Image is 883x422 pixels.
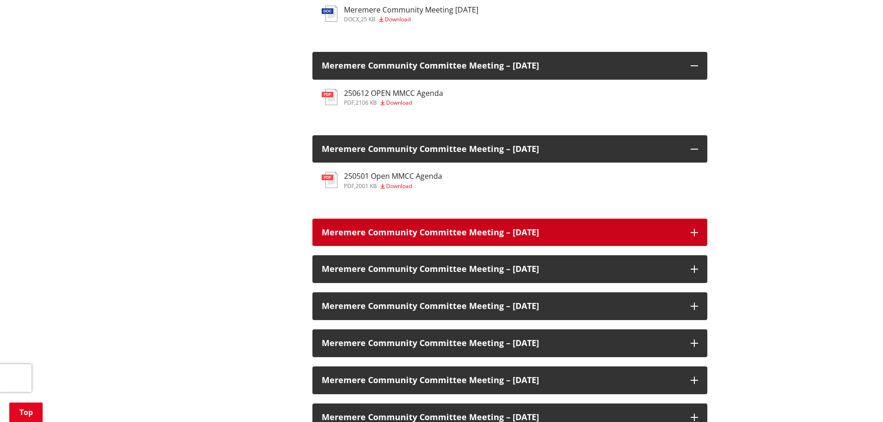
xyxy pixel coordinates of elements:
[344,15,359,23] span: docx
[322,339,681,348] h3: Meremere Community Committee Meeting – [DATE]
[322,89,337,105] img: document-pdf.svg
[344,182,354,190] span: pdf
[322,61,681,70] h3: Meremere Community Committee Meeting – [DATE]
[322,89,443,106] a: 250612 OPEN MMCC Agenda pdf,2106 KB Download
[344,17,478,22] div: ,
[386,99,412,107] span: Download
[344,6,478,14] h3: Meremere Community Meeting [DATE]
[361,15,375,23] span: 25 KB
[344,100,443,106] div: ,
[322,172,337,188] img: document-pdf.svg
[322,6,478,22] a: Meremere Community Meeting [DATE] docx,25 KB Download
[344,172,442,181] h3: 250501 Open MMCC Agenda
[344,183,442,189] div: ,
[322,6,337,22] img: document-doc.svg
[386,182,412,190] span: Download
[385,15,411,23] span: Download
[344,89,443,98] h3: 250612 OPEN MMCC Agenda
[322,172,442,189] a: 250501 Open MMCC Agenda pdf,2001 KB Download
[344,99,354,107] span: pdf
[322,376,681,385] h3: Meremere Community Committee Meeting – [DATE]
[356,182,377,190] span: 2001 KB
[840,383,874,416] iframe: Messenger Launcher
[9,403,43,422] a: Top
[322,302,681,311] h3: Meremere Community Committee Meeting – [DATE]
[322,413,681,422] h3: Meremere Community Committee Meeting – [DATE]
[322,265,681,274] h3: Meremere Community Committee Meeting – [DATE]
[322,145,681,154] h3: Meremere Community Committee Meeting – [DATE]
[356,99,377,107] span: 2106 KB
[322,228,681,237] h3: Meremere Community Committee Meeting – [DATE]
